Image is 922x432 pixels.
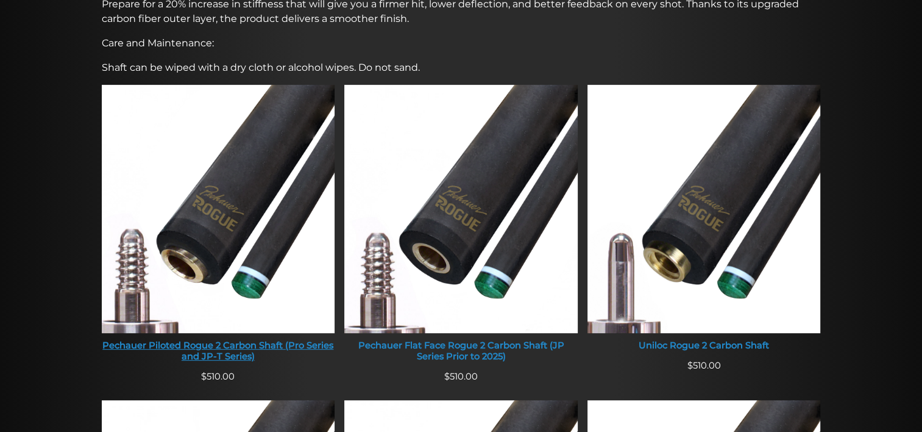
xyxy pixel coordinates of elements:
div: Uniloc Rogue 2 Carbon Shaft [587,340,821,351]
img: Pechauer Flat Face Rogue 2 Carbon Shaft (JP Series Prior to 2025) [344,85,578,333]
span: $ [201,371,207,382]
a: Pechauer Flat Face Rogue 2 Carbon Shaft (JP Series Prior to 2025) Pechauer Flat Face Rogue 2 Carb... [344,85,578,370]
p: Care and Maintenance: [102,36,821,51]
img: Pechauer Piloted Rogue 2 Carbon Shaft (Pro Series and JP-T Series) [102,85,335,333]
div: Pechauer Flat Face Rogue 2 Carbon Shaft (JP Series Prior to 2025) [344,340,578,362]
div: Pechauer Piloted Rogue 2 Carbon Shaft (Pro Series and JP-T Series) [102,340,335,362]
span: 510.00 [444,371,478,382]
a: Pechauer Piloted Rogue 2 Carbon Shaft (Pro Series and JP-T Series) Pechauer Piloted Rogue 2 Carbo... [102,85,335,370]
span: 510.00 [687,360,721,371]
img: Uniloc Rogue 2 Carbon Shaft [587,85,821,333]
span: $ [687,360,693,371]
p: Shaft can be wiped with a dry cloth or alcohol wipes. Do not sand. [102,60,821,75]
a: Uniloc Rogue 2 Carbon Shaft Uniloc Rogue 2 Carbon Shaft [587,85,821,359]
span: 510.00 [201,371,235,382]
span: $ [444,371,450,382]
